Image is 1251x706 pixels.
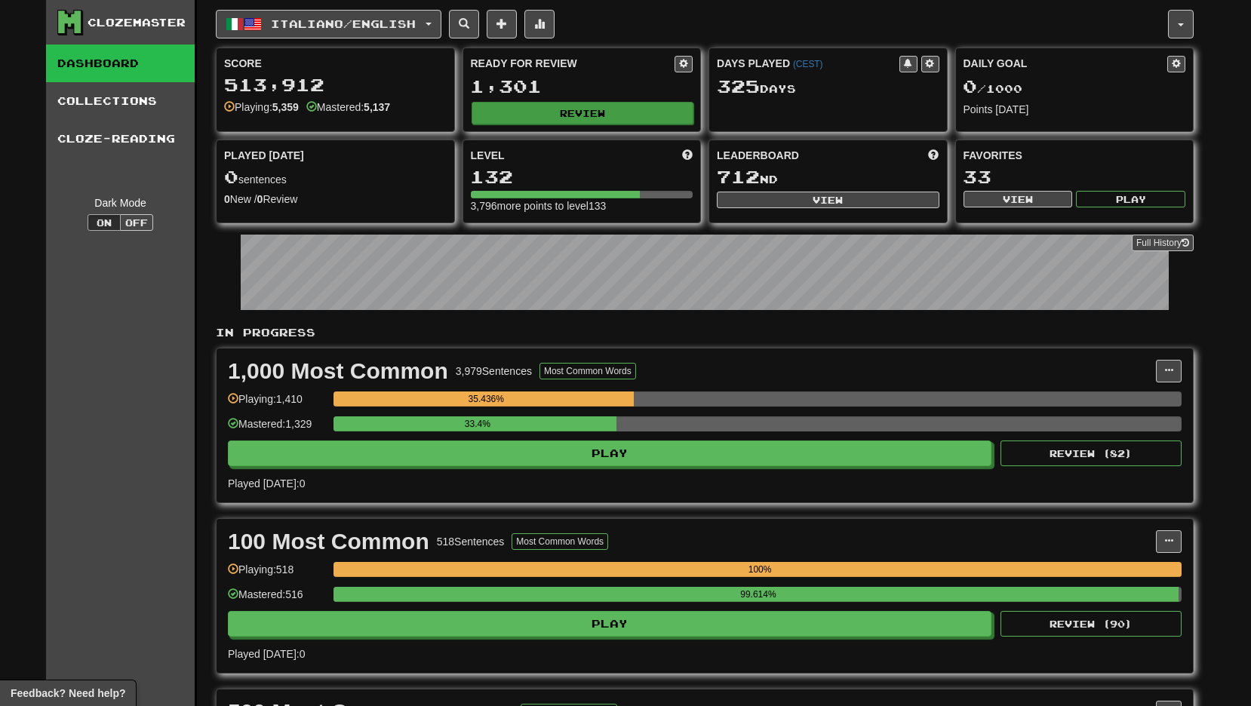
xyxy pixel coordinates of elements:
[682,148,693,163] span: Score more points to level up
[471,198,693,213] div: 3,796 more points to level 133
[46,45,195,82] a: Dashboard
[1076,191,1185,207] button: Play
[1000,611,1182,637] button: Review (90)
[57,195,183,210] div: Dark Mode
[717,148,799,163] span: Leaderboard
[224,56,447,71] div: Score
[228,360,448,382] div: 1,000 Most Common
[257,193,263,205] strong: 0
[228,477,305,490] span: Played [DATE]: 0
[272,101,299,113] strong: 5,359
[471,167,693,186] div: 132
[487,10,517,38] button: Add sentence to collection
[1000,440,1182,466] button: Review (82)
[964,148,1186,163] div: Favorites
[471,148,505,163] span: Level
[46,120,195,158] a: Cloze-Reading
[224,166,238,187] span: 0
[88,214,121,231] button: On
[228,587,326,612] div: Mastered: 516
[306,100,390,115] div: Mastered:
[717,56,899,71] div: Days Played
[717,166,760,187] span: 712
[11,686,125,701] span: Open feedback widget
[456,364,532,379] div: 3,979 Sentences
[224,75,447,94] div: 513,912
[224,167,447,187] div: sentences
[338,587,1178,602] div: 99.614%
[717,75,760,97] span: 325
[228,391,326,416] div: Playing: 1,410
[216,325,1194,340] p: In Progress
[224,193,230,205] strong: 0
[228,611,991,637] button: Play
[449,10,479,38] button: Search sentences
[539,363,636,379] button: Most Common Words
[228,562,326,587] div: Playing: 518
[228,530,429,553] div: 100 Most Common
[717,192,939,208] button: View
[929,148,939,163] span: This week in points, UTC
[46,82,195,120] a: Collections
[224,192,447,207] div: New / Review
[964,167,1186,186] div: 33
[964,191,1073,207] button: View
[964,56,1168,72] div: Daily Goal
[338,562,1182,577] div: 100%
[88,15,186,30] div: Clozemaster
[364,101,390,113] strong: 5,137
[228,440,991,466] button: Play
[717,167,939,187] div: nd
[338,416,616,431] div: 33.4%
[338,391,634,407] div: 35.436%
[272,17,416,30] span: Italiano / English
[524,10,555,38] button: More stats
[224,100,299,115] div: Playing:
[471,56,675,71] div: Ready for Review
[228,648,305,660] span: Played [DATE]: 0
[224,148,304,163] span: Played [DATE]
[472,102,694,124] button: Review
[437,534,505,549] div: 518 Sentences
[964,102,1186,117] div: Points [DATE]
[717,77,939,97] div: Day s
[228,416,326,441] div: Mastered: 1,329
[471,77,693,96] div: 1,301
[1132,235,1194,251] a: Full History
[964,82,1023,95] span: / 1000
[120,214,153,231] button: Off
[512,533,608,550] button: Most Common Words
[793,59,823,69] a: (CEST)
[964,75,978,97] span: 0
[216,10,441,38] button: Italiano/English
